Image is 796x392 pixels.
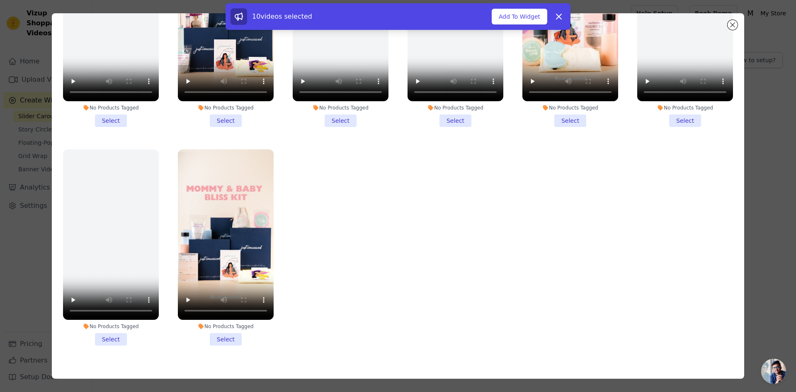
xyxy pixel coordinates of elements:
div: No Products Tagged [178,323,274,330]
div: No Products Tagged [63,105,159,111]
button: Add To Widget [492,9,547,24]
div: No Products Tagged [178,105,274,111]
div: No Products Tagged [637,105,733,111]
div: No Products Tagged [293,105,388,111]
div: No Products Tagged [408,105,503,111]
div: No Products Tagged [63,323,159,330]
a: Open chat [761,359,786,384]
span: 10 videos selected [252,12,312,20]
div: No Products Tagged [522,105,618,111]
